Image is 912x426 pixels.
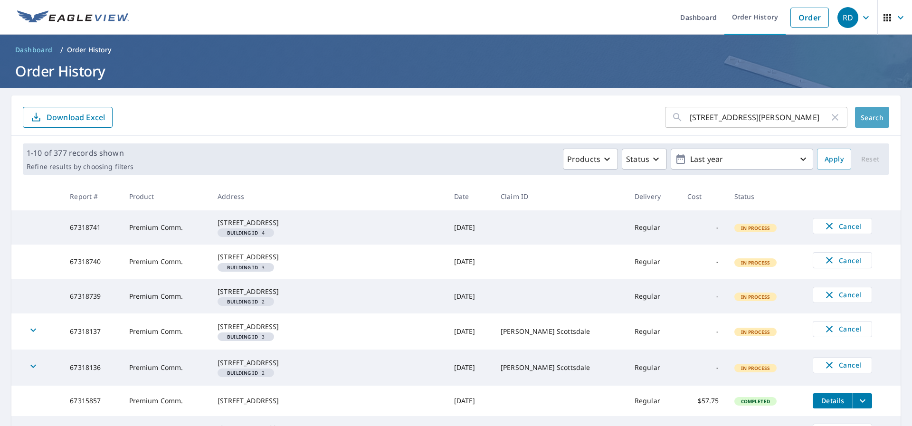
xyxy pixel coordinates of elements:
th: Report # [62,182,121,210]
button: Cancel [813,357,872,373]
button: detailsBtn-67315857 [813,393,853,408]
td: [DATE] [446,386,493,416]
nav: breadcrumb [11,42,901,57]
button: Products [563,149,618,170]
p: Order History [67,45,112,55]
td: [PERSON_NAME] Scottsdale [493,350,627,386]
td: Regular [627,386,680,416]
button: Last year [671,149,813,170]
th: Claim ID [493,182,627,210]
td: Regular [627,279,680,313]
span: Dashboard [15,45,53,55]
th: Product [122,182,210,210]
span: Cancel [823,255,862,266]
td: Premium Comm. [122,386,210,416]
h1: Order History [11,61,901,81]
span: Search [863,113,882,122]
span: In Process [735,259,776,266]
span: Apply [825,153,844,165]
span: Details [818,396,847,405]
a: Order [790,8,829,28]
p: Refine results by choosing filters [27,162,133,171]
td: Premium Comm. [122,279,210,313]
th: Cost [680,182,726,210]
button: Cancel [813,218,872,234]
td: 67318740 [62,245,121,279]
td: $57.75 [680,386,726,416]
td: Regular [627,245,680,279]
button: Apply [817,149,851,170]
p: 1-10 of 377 records shown [27,147,133,159]
td: 67318137 [62,313,121,350]
td: [DATE] [446,279,493,313]
td: 67318739 [62,279,121,313]
em: Building ID [227,230,258,235]
td: [DATE] [446,210,493,245]
div: [STREET_ADDRESS] [218,218,439,227]
button: Search [855,107,889,128]
td: 67315857 [62,386,121,416]
span: Cancel [823,289,862,301]
td: - [680,350,726,386]
td: - [680,313,726,350]
td: [DATE] [446,350,493,386]
td: Regular [627,350,680,386]
td: Regular [627,210,680,245]
em: Building ID [227,370,258,375]
div: [STREET_ADDRESS] [218,322,439,331]
button: filesDropdownBtn-67315857 [853,393,872,408]
td: Premium Comm. [122,350,210,386]
button: Download Excel [23,107,113,128]
td: [PERSON_NAME] Scottsdale [493,313,627,350]
td: - [680,279,726,313]
em: Building ID [227,334,258,339]
span: 3 [221,334,270,339]
button: Status [622,149,667,170]
th: Status [727,182,806,210]
p: Status [626,153,649,165]
td: - [680,245,726,279]
img: EV Logo [17,10,129,25]
span: 4 [221,230,270,235]
th: Address [210,182,446,210]
span: In Process [735,293,776,300]
em: Building ID [227,265,258,270]
span: 2 [221,370,270,375]
div: RD [837,7,858,28]
span: Cancel [823,220,862,232]
button: Cancel [813,321,872,337]
td: [DATE] [446,245,493,279]
td: 67318136 [62,350,121,386]
button: Cancel [813,252,872,268]
span: In Process [735,365,776,371]
span: Completed [735,398,776,405]
p: Products [567,153,600,165]
a: Dashboard [11,42,57,57]
span: Cancel [823,323,862,335]
th: Delivery [627,182,680,210]
li: / [60,44,63,56]
td: Premium Comm. [122,245,210,279]
td: - [680,210,726,245]
div: [STREET_ADDRESS] [218,287,439,296]
span: Cancel [823,360,862,371]
input: Address, Report #, Claim ID, etc. [690,104,829,131]
td: Premium Comm. [122,210,210,245]
em: Building ID [227,299,258,304]
th: Date [446,182,493,210]
td: Premium Comm. [122,313,210,350]
div: [STREET_ADDRESS] [218,252,439,262]
span: 2 [221,299,270,304]
td: [DATE] [446,313,493,350]
span: In Process [735,225,776,231]
p: Last year [686,151,798,168]
span: In Process [735,329,776,335]
div: [STREET_ADDRESS] [218,396,439,406]
td: Regular [627,313,680,350]
p: Download Excel [47,112,105,123]
div: [STREET_ADDRESS] [218,358,439,368]
span: 3 [221,265,270,270]
td: 67318741 [62,210,121,245]
button: Cancel [813,287,872,303]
